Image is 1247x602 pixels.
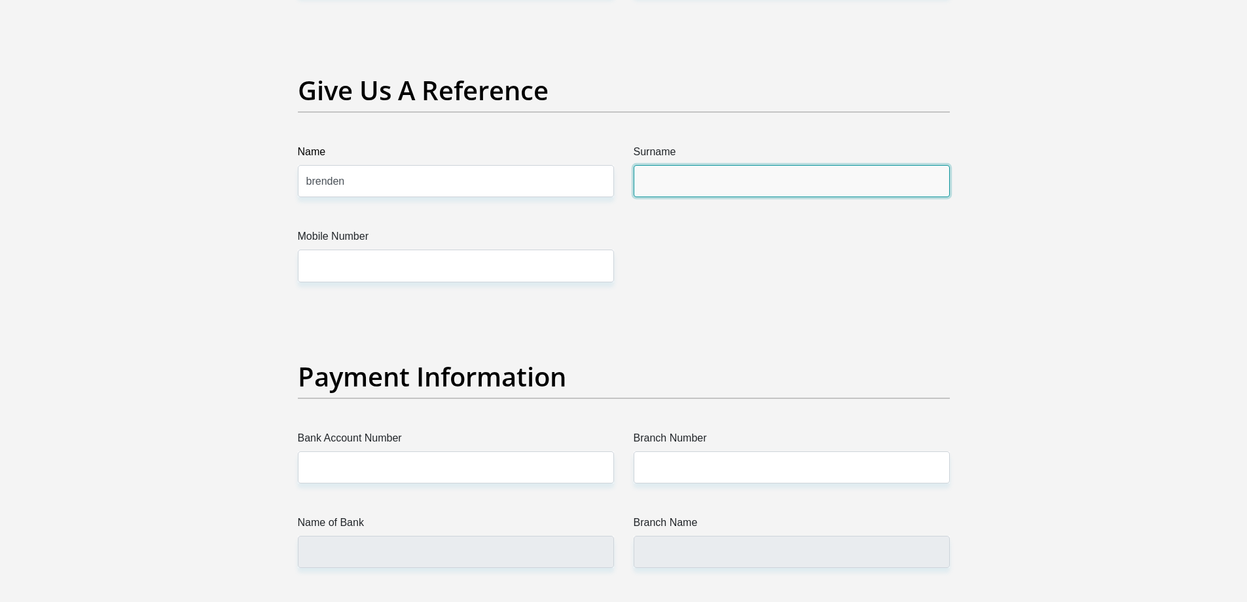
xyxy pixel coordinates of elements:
[298,144,614,165] label: Name
[298,515,614,536] label: Name of Bank
[634,515,950,536] label: Branch Name
[298,361,950,392] h2: Payment Information
[634,536,950,568] input: Branch Name
[634,165,950,197] input: Surname
[298,536,614,568] input: Name of Bank
[634,451,950,483] input: Branch Number
[298,430,614,451] label: Bank Account Number
[634,430,950,451] label: Branch Number
[298,451,614,483] input: Bank Account Number
[634,144,950,165] label: Surname
[298,229,614,250] label: Mobile Number
[298,75,950,106] h2: Give Us A Reference
[298,165,614,197] input: Name
[298,250,614,282] input: Mobile Number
